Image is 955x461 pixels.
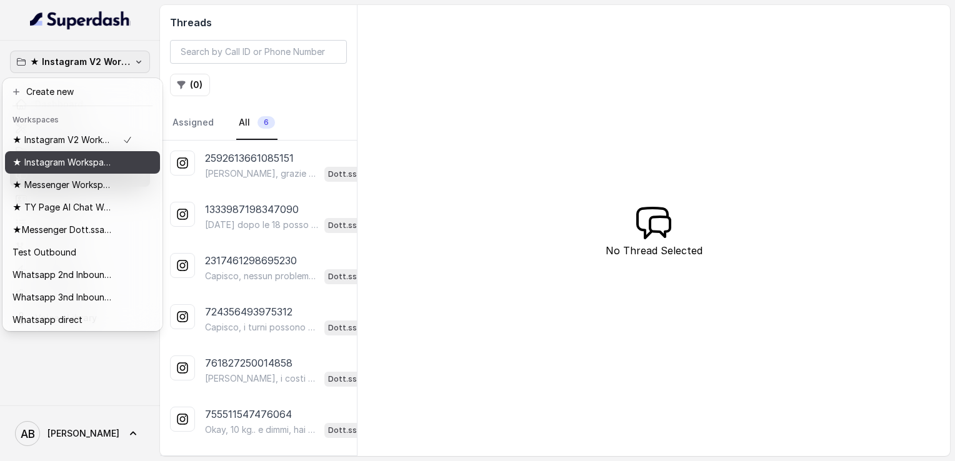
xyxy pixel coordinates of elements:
p: Test Outbound [12,245,76,260]
header: Workspaces [5,109,160,129]
p: ★ Instagram V2 Workspace [12,132,112,147]
p: ★ Messenger Workspace [12,177,112,192]
p: Whatsapp 3nd Inbound BM5 [12,290,112,305]
p: ★ Instagram V2 Workspace [30,54,130,69]
p: Whatsapp 2nd Inbound BM5 [12,267,112,282]
p: Whatsapp direct [12,312,82,327]
div: ★ Instagram V2 Workspace [2,78,162,331]
button: ★ Instagram V2 Workspace [10,51,150,73]
button: Create new [5,81,160,103]
p: ★ TY Page AI Chat Workspace [12,200,112,215]
p: ★ Instagram Workspace [12,155,112,170]
p: ★Messenger Dott.ssa Saccone [12,222,112,237]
